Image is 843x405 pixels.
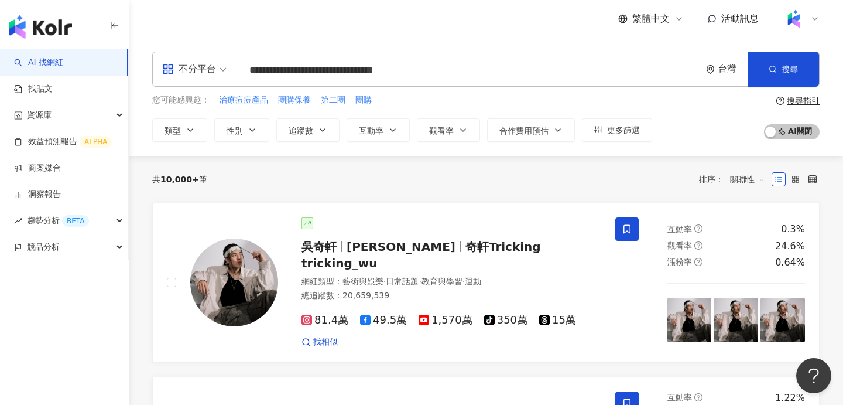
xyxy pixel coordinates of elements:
span: · [462,277,465,286]
div: 台灣 [718,64,748,74]
button: 類型 [152,118,207,142]
a: 商案媒合 [14,162,61,174]
a: 洞察報告 [14,189,61,200]
span: 團購保養 [278,94,311,106]
div: 共 筆 [152,175,207,184]
span: 資源庫 [27,102,52,128]
span: 觀看率 [667,241,692,250]
div: 0.3% [781,223,805,236]
div: 0.64% [775,256,805,269]
span: 教育與學習 [421,277,462,286]
div: 排序： [699,170,772,189]
span: 互動率 [667,393,692,402]
div: BETA [62,215,89,227]
span: 1,570萬 [419,314,472,326]
span: 互動率 [667,224,692,234]
img: post-image [760,298,805,342]
span: 您可能感興趣： [152,94,210,106]
span: 治療痘痘產品 [219,94,268,106]
span: 更多篩選 [607,125,640,135]
span: 350萬 [484,314,527,326]
div: 網紅類型 ： [301,276,601,288]
span: 81.4萬 [301,314,348,326]
div: 不分平台 [162,60,216,79]
div: 總追蹤數 ： 20,659,539 [301,290,601,302]
div: 1.22% [775,392,805,404]
img: KOL Avatar [190,239,278,326]
div: 24.6% [775,240,805,253]
button: 搜尋 [748,52,819,87]
button: 合作費用預估 [487,118,575,142]
span: 49.5萬 [360,314,407,326]
span: 趨勢分析 [27,207,89,234]
span: question-circle [694,241,702,250]
a: KOL Avatar吳奇軒[PERSON_NAME]奇軒Trickingtricking_wu網紅類型：藝術與娛樂·日常話題·教育與學習·運動總追蹤數：20,659,53981.4萬49.5萬1... [152,203,820,363]
span: tricking_wu [301,256,378,270]
span: 關聯性 [730,170,765,189]
button: 團購 [355,94,372,107]
a: 找貼文 [14,83,53,95]
span: 性別 [227,126,243,135]
span: 觀看率 [429,126,454,135]
span: appstore [162,63,174,75]
span: 日常話題 [386,277,419,286]
span: · [419,277,421,286]
img: post-image [714,298,758,342]
span: 運動 [465,277,481,286]
span: [PERSON_NAME] [347,240,455,254]
button: 性別 [214,118,269,142]
button: 團購保養 [277,94,311,107]
span: 10,000+ [160,175,199,184]
img: post-image [667,298,712,342]
span: 活動訊息 [721,13,759,24]
img: logo [9,15,72,39]
span: 競品分析 [27,234,60,260]
a: searchAI 找網紅 [14,57,63,69]
span: 藝術與娛樂 [342,277,383,286]
span: rise [14,217,22,225]
span: 團購 [355,94,372,106]
span: 類型 [165,126,181,135]
img: Kolr%20app%20icon%20%281%29.png [783,8,805,30]
span: 吳奇軒 [301,240,337,254]
span: 奇軒Tricking [465,240,541,254]
button: 互動率 [347,118,410,142]
span: 漲粉率 [667,257,692,267]
span: question-circle [694,258,702,266]
a: 效益預測報告ALPHA [14,136,112,148]
span: 合作費用預估 [499,126,549,135]
button: 追蹤數 [276,118,340,142]
span: question-circle [694,224,702,233]
button: 觀看率 [417,118,480,142]
span: question-circle [694,393,702,401]
span: 繁體中文 [632,12,670,25]
span: 第二團 [321,94,345,106]
button: 治療痘痘產品 [218,94,269,107]
button: 更多篩選 [582,118,652,142]
div: 搜尋指引 [787,96,820,105]
span: 15萬 [539,314,576,326]
span: environment [706,65,715,74]
span: 找相似 [313,336,338,348]
span: 追蹤數 [289,126,313,135]
span: question-circle [776,97,784,105]
span: · [383,277,386,286]
button: 第二團 [320,94,346,107]
iframe: Help Scout Beacon - Open [796,358,831,393]
span: 互動率 [359,126,383,135]
a: 找相似 [301,336,338,348]
span: 搜尋 [782,64,798,74]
